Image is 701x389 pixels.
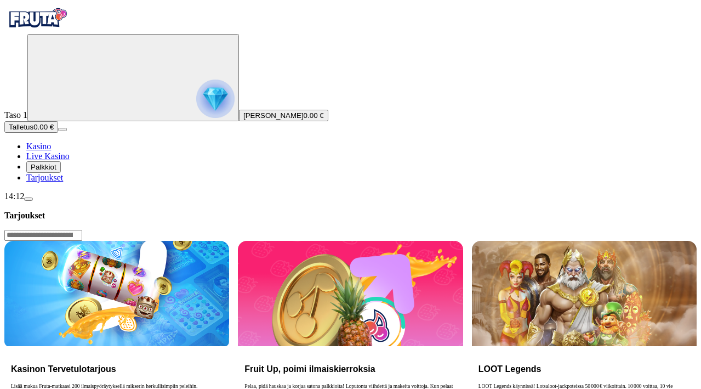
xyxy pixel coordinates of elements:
[4,110,27,120] span: Taso 1
[26,151,70,161] a: poker-chip iconLive Kasino
[26,142,51,151] span: Kasino
[4,191,24,201] span: 14:12
[24,198,33,201] button: menu
[58,128,67,131] button: menu
[4,210,697,221] h3: Tarjoukset
[26,142,51,151] a: diamond iconKasino
[26,173,63,182] span: Tarjoukset
[4,121,58,133] button: Talletusplus icon0.00 €
[9,123,33,131] span: Talletus
[196,80,235,118] img: reward progress
[31,163,56,171] span: Palkkiot
[33,123,54,131] span: 0.00 €
[304,111,324,120] span: 0.00 €
[244,364,456,374] h3: Fruit Up, poimi ilmaiskierroksia
[243,111,304,120] span: [PERSON_NAME]
[26,173,63,182] a: gift-inverted iconTarjoukset
[4,4,70,32] img: Fruta
[26,161,61,173] button: reward iconPalkkiot
[4,24,70,33] a: Fruta
[238,241,463,346] img: Fruit Up, poimi ilmaiskierroksia
[478,364,690,374] h3: LOOT Legends
[4,241,229,346] img: Kasinon Tervetulotarjous
[26,151,70,161] span: Live Kasino
[239,110,328,121] button: [PERSON_NAME]0.00 €
[472,241,697,346] img: LOOT Legends
[11,364,223,374] h3: Kasinon Tervetulotarjous
[4,230,82,241] input: Search
[4,4,697,183] nav: Primary
[27,34,239,121] button: reward progress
